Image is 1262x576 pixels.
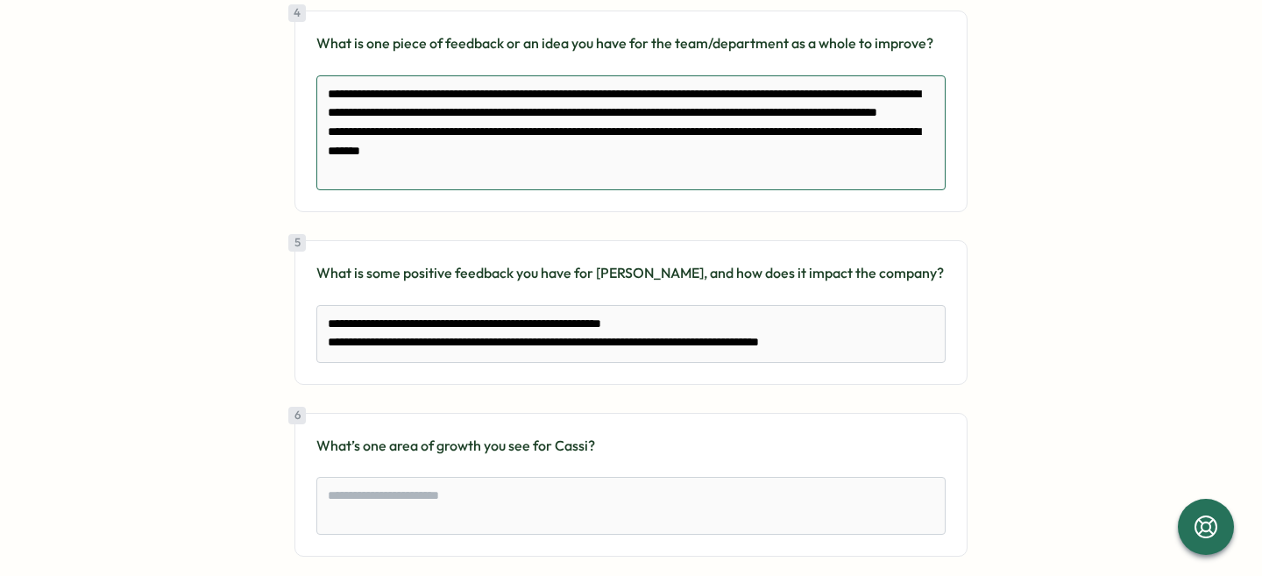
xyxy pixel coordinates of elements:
[288,4,306,22] div: 4
[316,32,946,54] p: What is one piece of feedback or an idea you have for the team/department as a whole to improve?
[288,234,306,252] div: 5
[288,407,306,424] div: 6
[316,435,946,457] p: What’s one area of growth you see for Cassi?
[316,262,946,284] p: What is some positive feedback you have for [PERSON_NAME], and how does it impact the company?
